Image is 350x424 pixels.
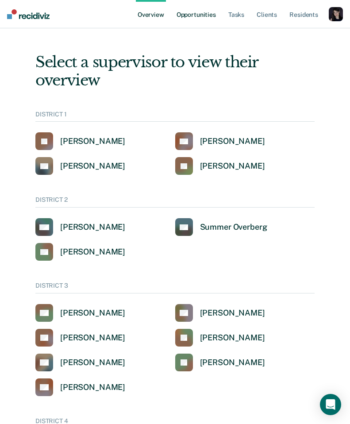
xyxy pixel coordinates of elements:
[35,53,315,89] div: Select a supervisor to view their overview
[60,247,125,257] div: [PERSON_NAME]
[35,378,125,396] a: [PERSON_NAME]
[7,9,50,19] img: Recidiviz
[35,196,315,208] div: DISTRICT 2
[60,333,125,343] div: [PERSON_NAME]
[175,218,267,236] a: Summer Overberg
[200,161,265,171] div: [PERSON_NAME]
[60,136,125,146] div: [PERSON_NAME]
[35,132,125,150] a: [PERSON_NAME]
[175,304,265,322] a: [PERSON_NAME]
[35,243,125,261] a: [PERSON_NAME]
[200,333,265,343] div: [PERSON_NAME]
[60,382,125,393] div: [PERSON_NAME]
[60,161,125,171] div: [PERSON_NAME]
[175,132,265,150] a: [PERSON_NAME]
[60,222,125,232] div: [PERSON_NAME]
[35,282,315,293] div: DISTRICT 3
[175,354,265,371] a: [PERSON_NAME]
[175,157,265,175] a: [PERSON_NAME]
[35,354,125,371] a: [PERSON_NAME]
[200,136,265,146] div: [PERSON_NAME]
[200,308,265,318] div: [PERSON_NAME]
[200,358,265,368] div: [PERSON_NAME]
[60,308,125,318] div: [PERSON_NAME]
[35,157,125,175] a: [PERSON_NAME]
[200,222,267,232] div: Summer Overberg
[35,111,315,122] div: DISTRICT 1
[35,329,125,347] a: [PERSON_NAME]
[35,218,125,236] a: [PERSON_NAME]
[175,329,265,347] a: [PERSON_NAME]
[60,358,125,368] div: [PERSON_NAME]
[35,304,125,322] a: [PERSON_NAME]
[320,394,341,415] div: Open Intercom Messenger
